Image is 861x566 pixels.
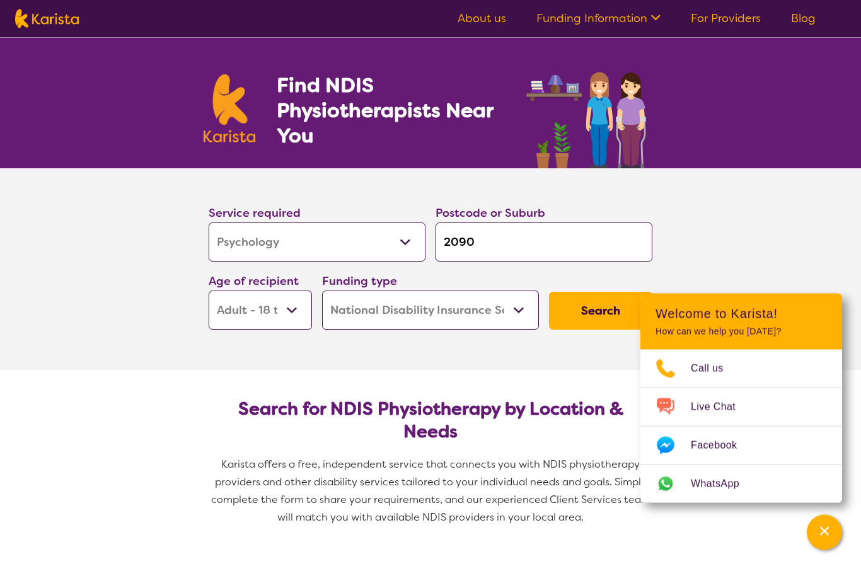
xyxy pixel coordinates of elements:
[536,11,661,26] a: Funding Information
[322,274,397,289] label: Funding type
[204,456,657,527] p: Karista offers a free, independent service that connects you with NDIS physiotherapy providers an...
[640,465,842,503] a: Web link opens in a new tab.
[458,11,506,26] a: About us
[691,436,752,455] span: Facebook
[15,9,79,28] img: Karista logo
[691,398,751,417] span: Live Chat
[640,350,842,503] ul: Choose channel
[691,359,739,378] span: Call us
[640,294,842,503] div: Channel Menu
[219,398,642,444] h2: Search for NDIS Physiotherapy by Location & Needs
[436,206,545,221] label: Postcode or Suburb
[691,11,761,26] a: For Providers
[691,475,754,494] span: WhatsApp
[436,223,652,262] input: Type
[791,11,816,26] a: Blog
[549,292,652,330] button: Search
[523,59,657,169] img: physiotherapy
[807,515,842,550] button: Channel Menu
[204,75,255,143] img: Karista logo
[656,306,827,321] h2: Welcome to Karista!
[209,274,299,289] label: Age of recipient
[209,206,301,221] label: Service required
[656,326,827,337] p: How can we help you [DATE]?
[277,73,510,149] h1: Find NDIS Physiotherapists Near You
